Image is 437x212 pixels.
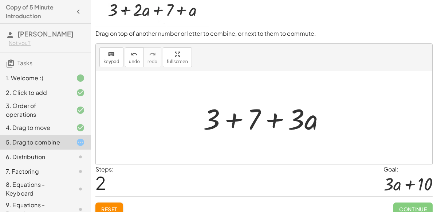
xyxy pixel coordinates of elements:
p: Drag on top of another number or letter to combine, or next to them to commute. [95,30,433,38]
button: fullscreen [163,47,192,67]
i: undo [131,50,138,59]
i: Task finished. [76,74,85,82]
div: 6. Distribution [6,153,64,161]
div: Not you? [9,39,85,47]
button: keyboardkeypad [99,47,123,67]
i: Task not started. [76,153,85,161]
div: 7. Factoring [6,167,64,176]
span: redo [147,59,157,64]
span: undo [129,59,140,64]
i: redo [149,50,156,59]
div: 5. Drag to combine [6,138,64,147]
span: fullscreen [167,59,188,64]
div: 8. Equations - Keyboard [6,180,64,198]
span: keypad [103,59,119,64]
div: Goal: [383,165,433,174]
i: Task finished and correct. [76,106,85,115]
span: [PERSON_NAME] [17,30,74,38]
button: undoundo [125,47,144,67]
i: Task not started. [76,185,85,193]
div: 1. Welcome :) [6,74,64,82]
span: Tasks [17,59,32,67]
i: Task started. [76,138,85,147]
div: 3. Order of operations [6,101,64,119]
i: Task not started. [76,167,85,176]
h4: Copy of 5 Minute Introduction [6,3,72,20]
div: 4. Drag to move [6,123,64,132]
span: 2 [95,171,106,194]
div: 2. Click to add [6,88,64,97]
i: Task finished and correct. [76,123,85,132]
label: Steps: [95,165,114,173]
button: redoredo [143,47,161,67]
i: Task finished and correct. [76,88,85,97]
i: keyboard [108,50,115,59]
